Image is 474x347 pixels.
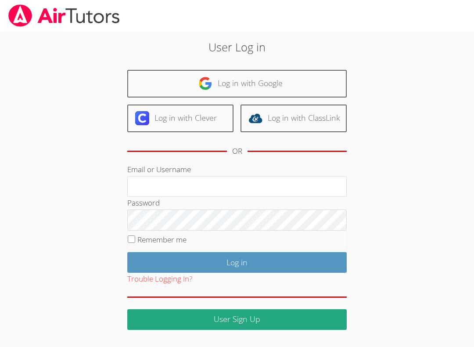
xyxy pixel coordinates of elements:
a: Log in with Clever [127,105,233,132]
img: airtutors_banner-c4298cdbf04f3fff15de1276eac7730deb9818008684d7c2e4769d2f7ddbe033.png [7,4,121,27]
img: classlink-logo-d6bb404cc1216ec64c9a2012d9dc4662098be43eaf13dc465df04b49fa7ab582.svg [248,111,262,125]
a: User Sign Up [127,309,347,330]
input: Log in [127,252,347,273]
h2: User Log in [109,39,365,55]
label: Email or Username [127,164,191,174]
label: Password [127,198,160,208]
button: Trouble Logging In? [127,273,192,286]
img: clever-logo-6eab21bc6e7a338710f1a6ff85c0baf02591cd810cc4098c63d3a4b26e2feb20.svg [135,111,149,125]
a: Log in with ClassLink [241,105,347,132]
div: OR [232,145,242,158]
a: Log in with Google [127,70,347,98]
label: Remember me [137,235,187,245]
img: google-logo-50288ca7cdecda66e5e0955fdab243c47b7ad437acaf1139b6f446037453330a.svg [198,76,212,90]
